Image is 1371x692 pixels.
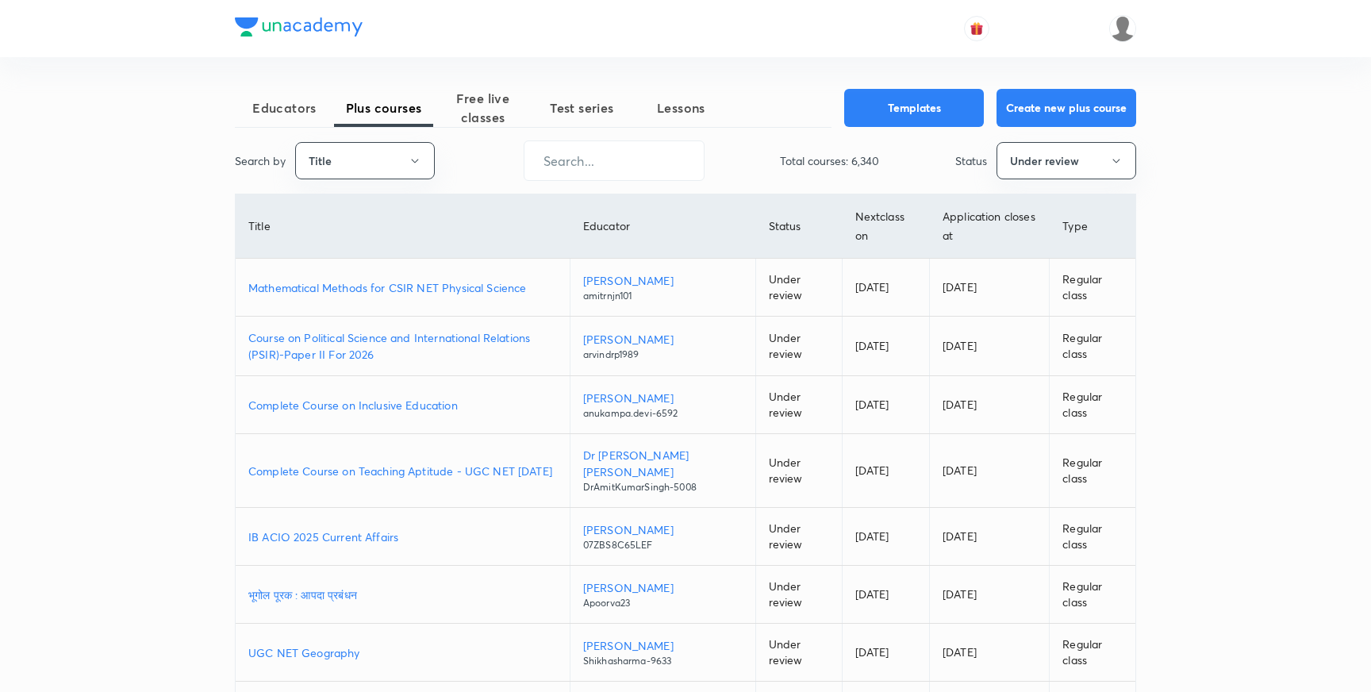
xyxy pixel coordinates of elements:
[997,89,1136,127] button: Create new plus course
[532,98,632,117] span: Test series
[755,624,842,682] td: Under review
[583,637,743,668] a: [PERSON_NAME]Shikhasharma-9633
[248,279,557,296] a: Mathematical Methods for CSIR NET Physical Science
[632,98,731,117] span: Lessons
[780,152,879,169] p: Total courses: 6,340
[583,579,743,596] p: [PERSON_NAME]
[930,508,1050,566] td: [DATE]
[1050,376,1135,434] td: Regular class
[842,376,929,434] td: [DATE]
[295,142,435,179] button: Title
[248,463,557,479] a: Complete Course on Teaching Aptitude - UGC NET [DATE]
[583,654,743,668] p: Shikhasharma-9633
[1109,15,1136,42] img: Ajit
[842,259,929,317] td: [DATE]
[583,637,743,654] p: [PERSON_NAME]
[842,194,929,259] th: Next class on
[755,566,842,624] td: Under review
[235,98,334,117] span: Educators
[235,17,363,37] img: Company Logo
[930,376,1050,434] td: [DATE]
[842,317,929,376] td: [DATE]
[930,259,1050,317] td: [DATE]
[755,508,842,566] td: Under review
[583,521,743,552] a: [PERSON_NAME]07ZBS8C65LEF
[844,89,984,127] button: Templates
[970,21,984,36] img: avatar
[930,434,1050,508] td: [DATE]
[997,142,1136,179] button: Under review
[583,521,743,538] p: [PERSON_NAME]
[583,447,743,480] p: Dr [PERSON_NAME] [PERSON_NAME]
[583,289,743,303] p: amitrnjn101
[248,586,557,603] a: भूगोल पूरक : आपदा प्रबंधन
[248,529,557,545] a: IB ACIO 2025 Current Affairs
[583,538,743,552] p: 07ZBS8C65LEF
[433,89,532,127] span: Free live classes
[755,317,842,376] td: Under review
[1050,317,1135,376] td: Regular class
[583,596,743,610] p: Apoorva23
[930,194,1050,259] th: Application closes at
[755,376,842,434] td: Under review
[583,390,743,421] a: [PERSON_NAME]anukampa.devi-6592
[583,348,743,362] p: arvindrp1989
[842,434,929,508] td: [DATE]
[583,447,743,494] a: Dr [PERSON_NAME] [PERSON_NAME]DrAmitKumarSingh-5008
[583,406,743,421] p: anukampa.devi-6592
[955,152,987,169] p: Status
[930,317,1050,376] td: [DATE]
[755,259,842,317] td: Under review
[236,194,570,259] th: Title
[334,98,433,117] span: Plus courses
[248,329,557,363] a: Course on Political Science and International Relations (PSIR)-Paper II For 2026
[583,331,743,362] a: [PERSON_NAME]arvindrp1989
[248,397,557,413] a: Complete Course on Inclusive Education
[235,152,286,169] p: Search by
[583,272,743,303] a: [PERSON_NAME]amitrnjn101
[583,480,743,494] p: DrAmitKumarSingh-5008
[583,390,743,406] p: [PERSON_NAME]
[930,566,1050,624] td: [DATE]
[583,272,743,289] p: [PERSON_NAME]
[964,16,989,41] button: avatar
[842,508,929,566] td: [DATE]
[930,624,1050,682] td: [DATE]
[583,331,743,348] p: [PERSON_NAME]
[842,624,929,682] td: [DATE]
[570,194,755,259] th: Educator
[755,434,842,508] td: Under review
[583,579,743,610] a: [PERSON_NAME]Apoorva23
[1050,566,1135,624] td: Regular class
[1050,259,1135,317] td: Regular class
[235,17,363,40] a: Company Logo
[1050,624,1135,682] td: Regular class
[755,194,842,259] th: Status
[1050,434,1135,508] td: Regular class
[524,140,704,181] input: Search...
[842,566,929,624] td: [DATE]
[248,644,557,661] a: UGC NET Geography
[1050,508,1135,566] td: Regular class
[1050,194,1135,259] th: Type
